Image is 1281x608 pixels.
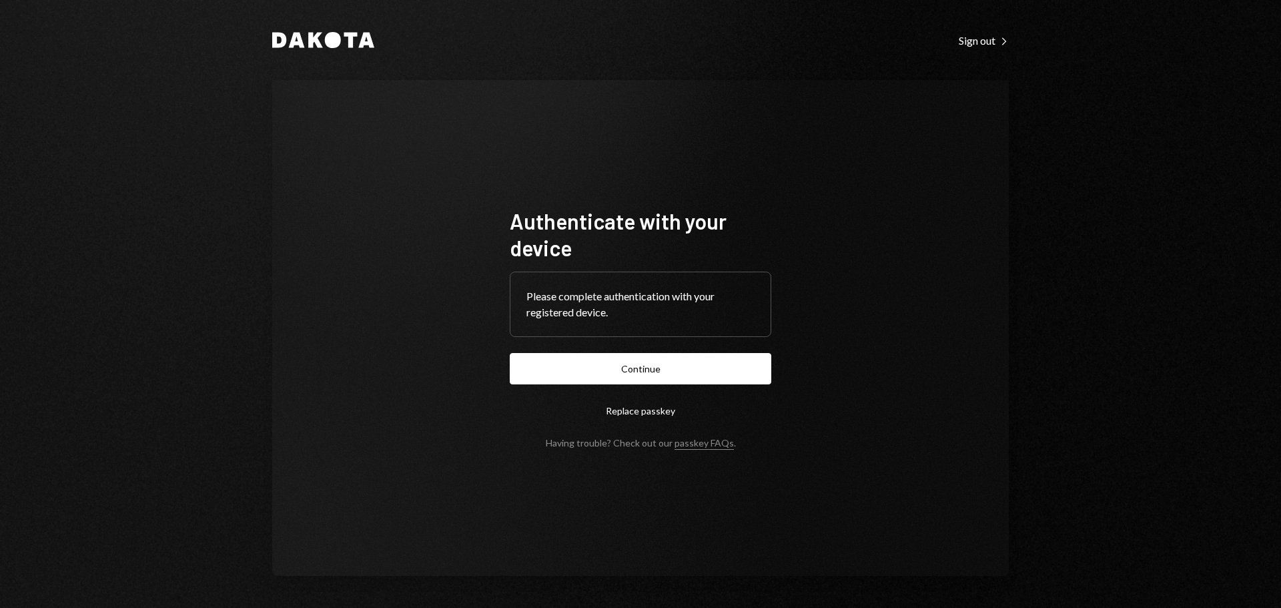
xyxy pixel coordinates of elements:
[510,208,771,261] h1: Authenticate with your device
[959,33,1009,47] a: Sign out
[526,288,755,320] div: Please complete authentication with your registered device.
[675,437,734,450] a: passkey FAQs
[959,34,1009,47] div: Sign out
[510,395,771,426] button: Replace passkey
[510,353,771,384] button: Continue
[546,437,736,448] div: Having trouble? Check out our .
